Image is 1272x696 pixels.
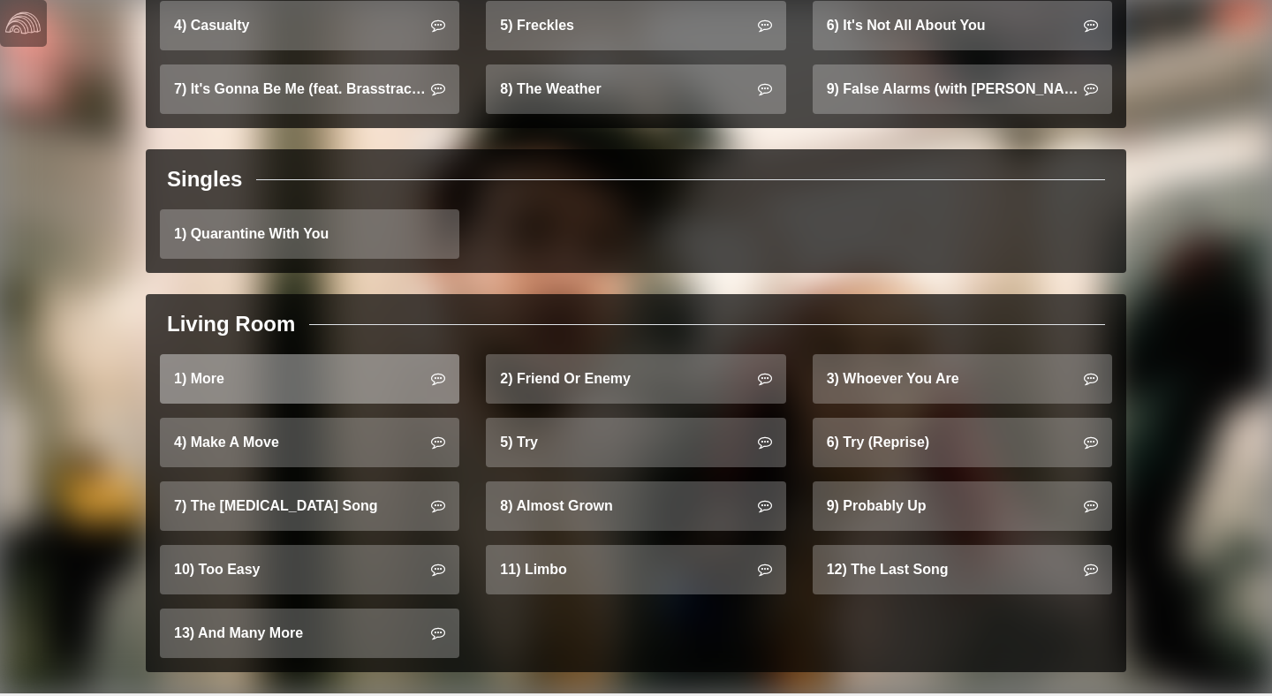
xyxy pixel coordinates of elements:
a: 8) The Weather [486,64,785,114]
a: 6) Try (Reprise) [813,418,1112,467]
a: 7) The [MEDICAL_DATA] Song [160,481,459,531]
div: Singles [167,163,242,195]
a: 4) Casualty [160,1,459,50]
a: 1) More [160,354,459,404]
a: 9) False Alarms (with [PERSON_NAME]) [813,64,1112,114]
a: 5) Try [486,418,785,467]
a: 9) Probably Up [813,481,1112,531]
a: 5) Freckles [486,1,785,50]
a: 13) And Many More [160,609,459,658]
a: 3) Whoever You Are [813,354,1112,404]
a: 12) The Last Song [813,545,1112,594]
a: 2) Friend Or Enemy [486,354,785,404]
a: 11) Limbo [486,545,785,594]
a: 1) Quarantine With You [160,209,459,259]
a: 4) Make A Move [160,418,459,467]
a: 6) It's Not All About You [813,1,1112,50]
a: 7) It's Gonna Be Me (feat. Brasstracks) [160,64,459,114]
a: 8) Almost Grown [486,481,785,531]
div: Living Room [167,308,295,340]
img: logo-white-4c48a5e4bebecaebe01ca5a9d34031cfd3d4ef9ae749242e8c4bf12ef99f53e8.png [5,5,41,41]
a: 10) Too Easy [160,545,459,594]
